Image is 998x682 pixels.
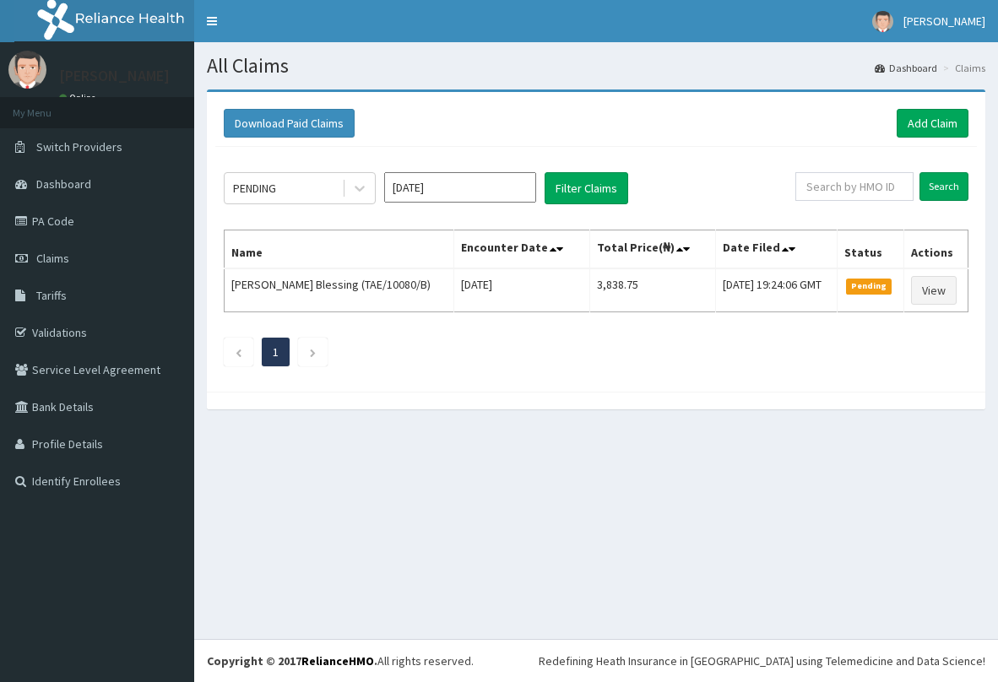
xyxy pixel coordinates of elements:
img: User Image [8,51,46,89]
span: Switch Providers [36,139,122,154]
th: Status [837,230,903,269]
button: Filter Claims [545,172,628,204]
a: Previous page [235,344,242,360]
th: Total Price(₦) [589,230,715,269]
input: Select Month and Year [384,172,536,203]
a: Online [59,92,100,104]
a: View [911,276,957,305]
th: Actions [903,230,968,269]
h1: All Claims [207,55,985,77]
div: Redefining Heath Insurance in [GEOGRAPHIC_DATA] using Telemedicine and Data Science! [539,652,985,669]
span: Claims [36,251,69,266]
strong: Copyright © 2017 . [207,653,377,668]
a: RelianceHMO [301,653,374,668]
td: [PERSON_NAME] Blessing (TAE/10080/B) [225,268,454,312]
input: Search [919,172,968,201]
a: Page 1 is your current page [273,344,279,360]
input: Search by HMO ID [795,172,914,201]
footer: All rights reserved. [194,639,998,682]
li: Claims [939,61,985,75]
th: Name [225,230,454,269]
p: [PERSON_NAME] [59,68,170,84]
span: Pending [846,279,892,294]
span: Dashboard [36,176,91,192]
a: Dashboard [875,61,937,75]
th: Encounter Date [453,230,589,269]
div: PENDING [233,180,276,197]
img: User Image [872,11,893,32]
a: Next page [309,344,317,360]
span: Tariffs [36,288,67,303]
a: Add Claim [897,109,968,138]
td: 3,838.75 [589,268,715,312]
td: [DATE] 19:24:06 GMT [715,268,837,312]
button: Download Paid Claims [224,109,355,138]
span: [PERSON_NAME] [903,14,985,29]
td: [DATE] [453,268,589,312]
th: Date Filed [715,230,837,269]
